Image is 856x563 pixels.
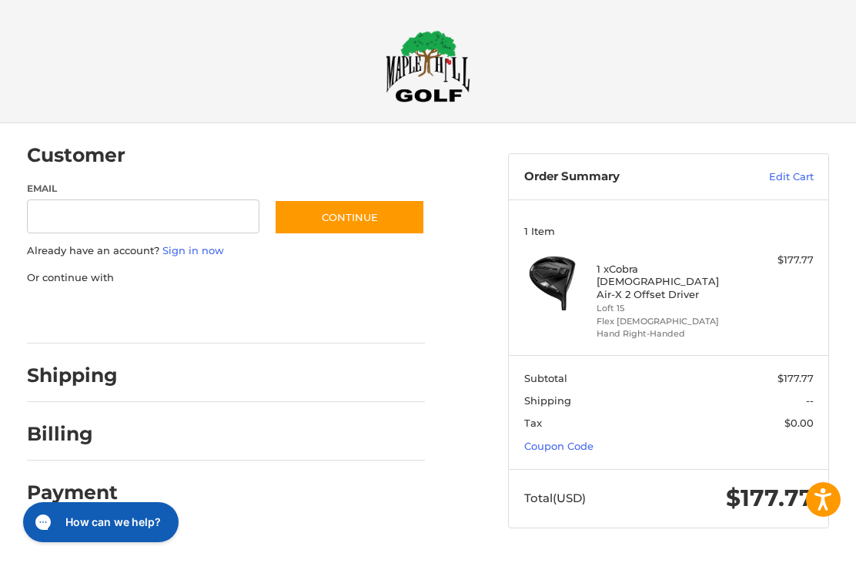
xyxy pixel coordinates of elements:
[27,270,426,286] p: Or continue with
[524,491,586,505] span: Total (USD)
[274,199,425,235] button: Continue
[524,372,567,384] span: Subtotal
[741,253,814,268] div: $177.77
[27,143,125,167] h2: Customer
[27,182,259,196] label: Email
[524,225,814,237] h3: 1 Item
[777,372,814,384] span: $177.77
[152,300,268,328] iframe: PayPal-paylater
[15,497,183,548] iframe: Gorgias live chat messenger
[386,30,470,102] img: Maple Hill Golf
[597,315,737,328] li: Flex [DEMOGRAPHIC_DATA]
[524,394,571,407] span: Shipping
[597,327,737,340] li: Hand Right-Handed
[283,300,398,328] iframe: PayPal-venmo
[162,244,224,256] a: Sign in now
[27,364,118,387] h2: Shipping
[524,440,594,452] a: Coupon Code
[524,417,542,429] span: Tax
[721,169,814,185] a: Edit Cart
[726,484,814,512] span: $177.77
[524,169,721,185] h3: Order Summary
[27,422,117,446] h2: Billing
[22,300,137,328] iframe: PayPal-paypal
[597,302,737,315] li: Loft 15
[597,263,737,300] h4: 1 x Cobra [DEMOGRAPHIC_DATA] Air-X 2 Offset Driver
[27,243,426,259] p: Already have an account?
[806,394,814,407] span: --
[27,481,118,504] h2: Payment
[784,417,814,429] span: $0.00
